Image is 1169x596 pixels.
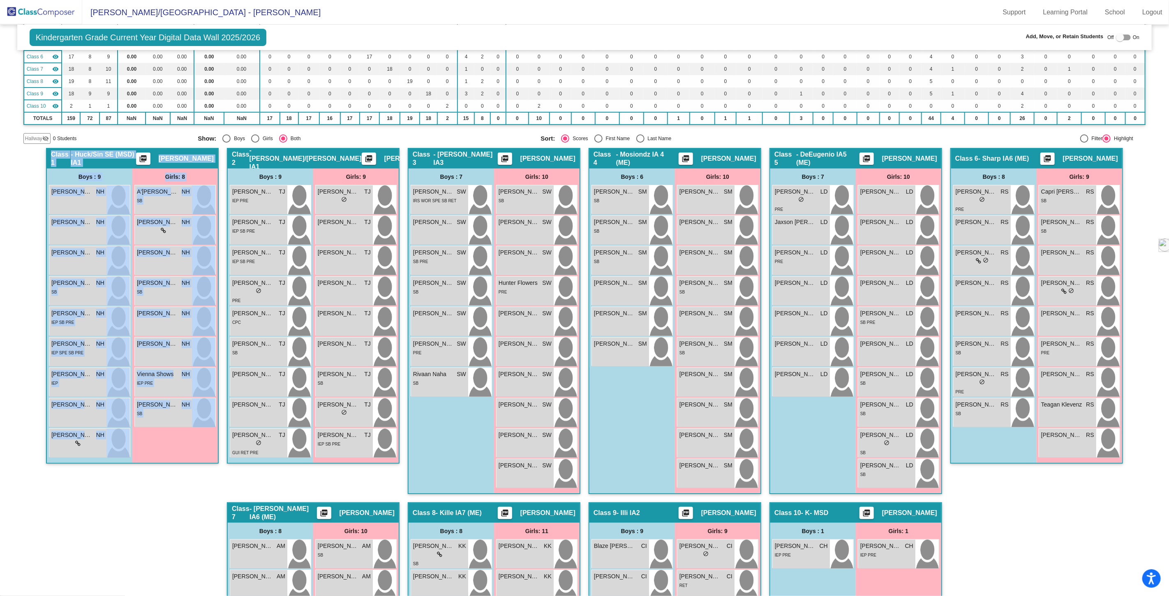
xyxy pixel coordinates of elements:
[571,88,595,100] td: 0
[899,75,921,88] td: 0
[941,100,964,112] td: 0
[989,63,1010,75] td: 0
[922,88,941,100] td: 5
[813,51,833,63] td: 0
[736,88,762,100] td: 0
[490,88,506,100] td: 0
[500,155,510,166] mat-icon: picture_as_pdf
[340,100,360,112] td: 0
[379,88,400,100] td: 0
[571,112,595,125] td: 0
[762,51,789,63] td: 0
[146,100,171,112] td: 0.00
[619,51,644,63] td: 0
[1098,6,1132,19] a: School
[194,112,224,125] td: NaN
[922,51,941,63] td: 4
[690,88,715,100] td: 0
[194,75,224,88] td: 0.00
[1125,75,1145,88] td: 0
[224,75,260,88] td: 0.00
[437,75,457,88] td: 0
[644,75,667,88] td: 0
[715,88,737,100] td: 0
[80,112,99,125] td: 72
[99,100,118,112] td: 1
[899,63,921,75] td: 0
[762,63,789,75] td: 0
[99,88,118,100] td: 9
[400,88,420,100] td: 0
[668,100,690,112] td: 0
[1081,51,1105,63] td: 0
[170,75,194,88] td: 0.00
[1057,63,1081,75] td: 1
[490,100,506,112] td: 0
[437,88,457,100] td: 0
[941,88,964,100] td: 1
[506,51,528,63] td: 0
[1125,100,1145,112] td: 0
[1081,75,1105,88] td: 0
[790,88,813,100] td: 1
[989,100,1010,112] td: 0
[27,65,43,73] span: Class 7
[80,63,99,75] td: 8
[1034,75,1057,88] td: 0
[170,51,194,63] td: 0.00
[1042,155,1052,166] mat-icon: picture_as_pdf
[118,63,145,75] td: 0.00
[529,75,550,88] td: 0
[1105,88,1125,100] td: 0
[715,63,737,75] td: 0
[550,100,571,112] td: 0
[62,75,80,88] td: 19
[30,29,266,46] span: Kindergarten Grade Current Year Digital Data Wall 2025/2026
[420,51,437,63] td: 0
[80,100,99,112] td: 1
[170,112,194,125] td: NaN
[437,51,457,63] td: 0
[27,90,43,97] span: Class 9
[762,75,789,88] td: 0
[298,112,320,125] td: 17
[457,75,474,88] td: 1
[457,51,474,63] td: 4
[1081,88,1105,100] td: 0
[280,88,298,100] td: 0
[1010,51,1034,63] td: 3
[400,51,420,63] td: 0
[52,90,59,97] mat-icon: visibility
[857,63,880,75] td: 0
[280,63,298,75] td: 0
[194,88,224,100] td: 0.00
[506,75,528,88] td: 0
[437,112,457,125] td: 2
[340,51,360,63] td: 0
[668,75,690,88] td: 0
[52,103,59,109] mat-icon: visibility
[52,78,59,85] mat-icon: visibility
[27,102,46,110] span: Class 10
[319,51,340,63] td: 0
[280,75,298,88] td: 0
[99,63,118,75] td: 10
[833,100,857,112] td: 0
[880,100,900,112] td: 0
[457,63,474,75] td: 1
[644,63,667,75] td: 0
[280,100,298,112] td: 0
[571,100,595,112] td: 0
[379,75,400,88] td: 0
[420,112,437,125] td: 18
[260,75,280,88] td: 0
[762,88,789,100] td: 0
[690,63,715,75] td: 0
[1125,88,1145,100] td: 0
[146,88,171,100] td: 0.00
[1136,6,1169,19] a: Logout
[690,100,715,112] td: 0
[571,51,595,63] td: 0
[862,155,871,166] mat-icon: picture_as_pdf
[1037,6,1095,19] a: Learning Portal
